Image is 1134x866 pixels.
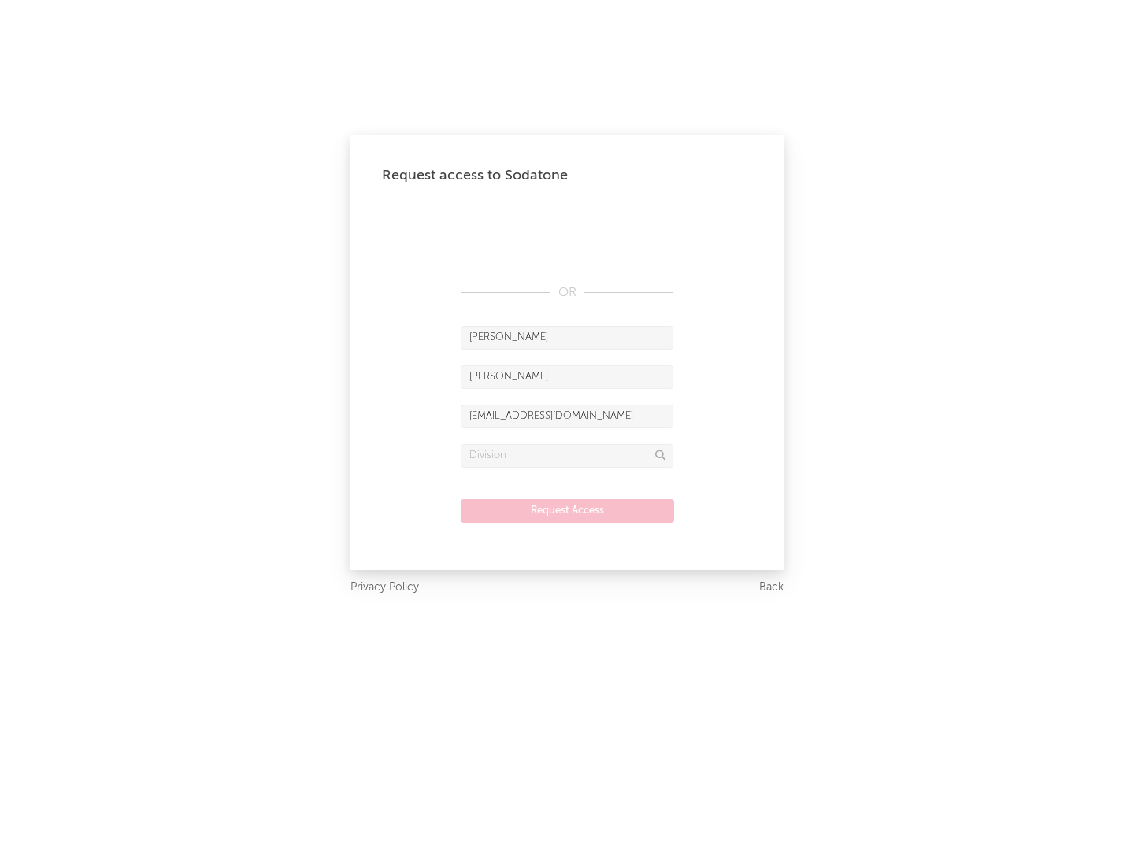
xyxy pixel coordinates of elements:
a: Privacy Policy [350,578,419,598]
button: Request Access [461,499,674,523]
input: Last Name [461,365,673,389]
div: Request access to Sodatone [382,166,752,185]
input: First Name [461,326,673,350]
input: Email [461,405,673,428]
input: Division [461,444,673,468]
div: OR [461,283,673,302]
a: Back [759,578,784,598]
